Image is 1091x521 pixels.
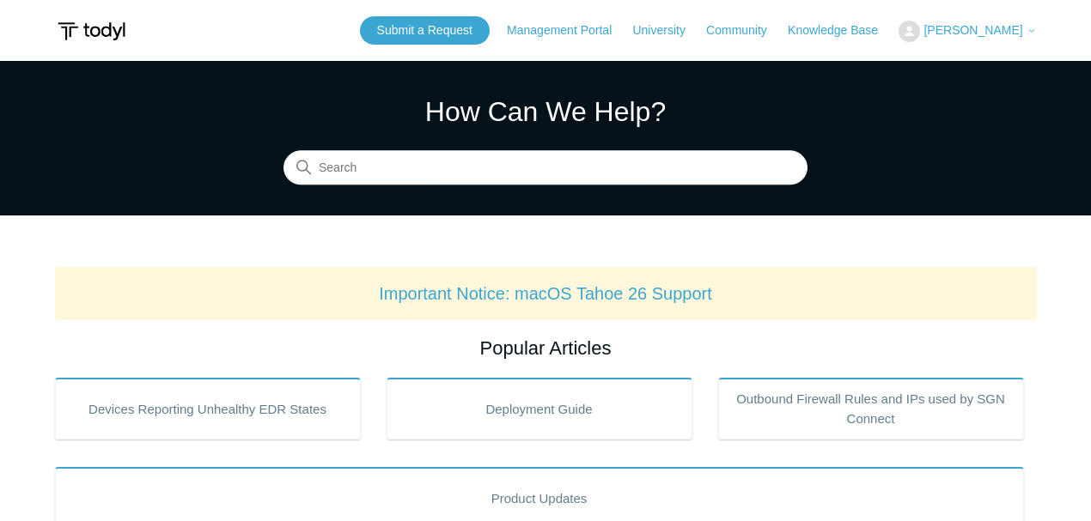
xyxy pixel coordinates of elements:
[632,21,702,39] a: University
[283,91,808,132] h1: How Can We Help?
[899,21,1036,42] button: [PERSON_NAME]
[55,334,1037,362] h2: Popular Articles
[379,284,712,303] a: Important Notice: macOS Tahoe 26 Support
[55,15,128,47] img: Todyl Support Center Help Center home page
[283,151,808,185] input: Search
[788,21,895,39] a: Knowledge Base
[387,378,692,439] a: Deployment Guide
[360,16,490,45] a: Submit a Request
[55,378,361,439] a: Devices Reporting Unhealthy EDR States
[718,378,1024,439] a: Outbound Firewall Rules and IPs used by SGN Connect
[923,23,1022,37] span: [PERSON_NAME]
[706,21,784,39] a: Community
[507,21,629,39] a: Management Portal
